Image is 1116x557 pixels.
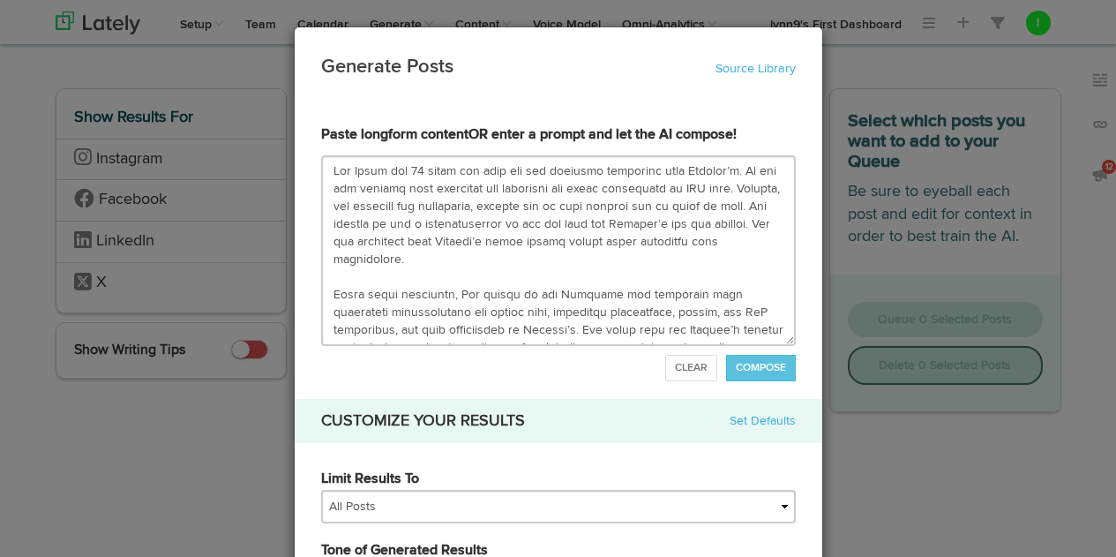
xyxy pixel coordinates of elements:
a: Source Library [715,63,796,75]
iframe: Opens a widget where you can find more information [1003,504,1098,548]
label: Limit Results To [321,470,419,490]
span: Paste longform content [321,125,737,146]
h4: CUSTOMIZE YOUR RESULTS [321,412,525,430]
strong: Generate Posts [321,57,453,77]
span: OR enter a prompt and let the AI compose! [468,128,737,142]
a: Set Defaults [730,412,796,430]
span: COMPOSE [736,363,786,373]
button: CLEAR [665,355,717,381]
span: CLEAR [675,363,708,373]
button: COMPOSE [726,355,796,381]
